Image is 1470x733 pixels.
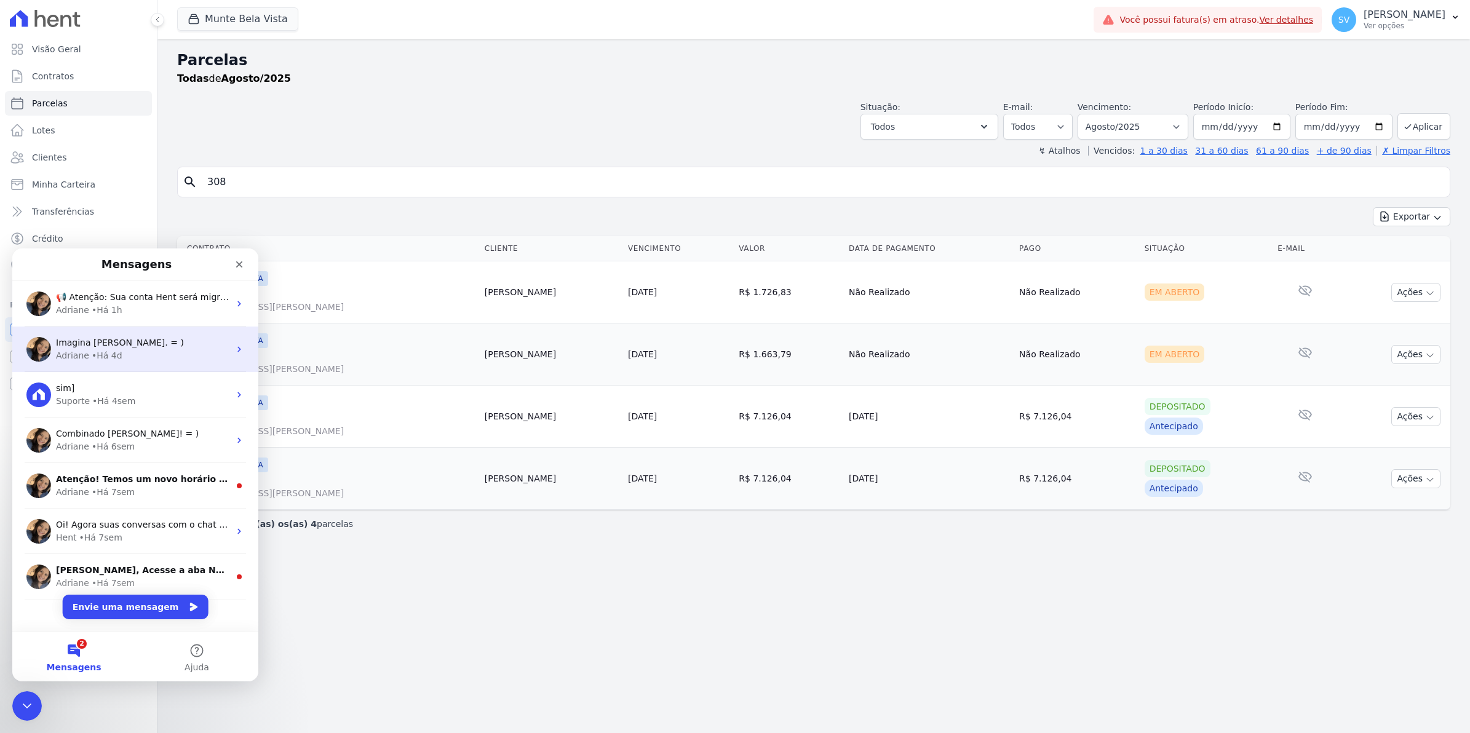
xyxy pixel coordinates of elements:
[844,448,1014,510] td: [DATE]
[5,226,152,251] a: Crédito
[187,351,475,375] a: 308[STREET_ADDRESS][PERSON_NAME]
[1195,146,1248,156] a: 31 a 60 dias
[32,151,66,164] span: Clientes
[1145,460,1210,477] div: Depositado
[5,344,152,369] a: Conta Hent
[12,248,258,681] iframe: Intercom live chat
[5,64,152,89] a: Contratos
[32,205,94,218] span: Transferências
[628,473,657,483] a: [DATE]
[1193,102,1253,112] label: Período Inicío:
[1145,346,1205,363] div: Em Aberto
[5,91,152,116] a: Parcelas
[628,349,657,359] a: [DATE]
[50,346,196,371] button: Envie uma mensagem
[192,518,353,530] p: Exibindo parcelas
[1391,345,1440,364] button: Ações
[67,283,110,296] div: • Há 7sem
[187,413,475,437] a: 1308[STREET_ADDRESS][PERSON_NAME]
[44,237,77,250] div: Adriane
[1397,113,1450,140] button: Aplicar
[5,37,152,61] a: Visão Geral
[1078,102,1131,112] label: Vencimento:
[44,317,830,327] span: [PERSON_NAME], Acesse a aba Noticias e fique por dentro das novidades Hent. Acabamos de postar um...
[871,119,895,134] span: Todos
[844,323,1014,386] td: Não Realizado
[1391,469,1440,488] button: Ações
[1014,323,1140,386] td: Não Realizado
[1391,283,1440,302] button: Ações
[844,261,1014,323] td: Não Realizado
[623,236,734,261] th: Vencimento
[34,414,89,423] span: Mensagens
[734,448,844,510] td: R$ 7.126,04
[1364,9,1445,21] p: [PERSON_NAME]
[10,298,147,312] div: Plataformas
[1014,386,1140,448] td: R$ 7.126,04
[1145,398,1210,415] div: Depositado
[1391,407,1440,426] button: Ações
[79,237,122,250] div: • Há 7sem
[1273,236,1338,261] th: E-mail
[32,232,63,245] span: Crédito
[860,114,998,140] button: Todos
[860,102,900,112] label: Situação:
[177,49,1450,71] h2: Parcelas
[32,97,68,109] span: Parcelas
[5,172,152,197] a: Minha Carteira
[14,271,39,295] img: Profile image for Adriane
[1338,15,1349,24] span: SV
[1145,418,1203,435] div: Antecipado
[187,301,475,313] span: [STREET_ADDRESS][PERSON_NAME]
[480,448,623,510] td: [PERSON_NAME]
[1145,480,1203,497] div: Antecipado
[32,43,81,55] span: Visão Geral
[200,170,1445,194] input: Buscar por nome do lote ou do cliente
[1014,448,1140,510] td: R$ 7.126,04
[79,328,122,341] div: • Há 7sem
[1140,236,1273,261] th: Situação
[187,425,475,437] span: [STREET_ADDRESS][PERSON_NAME]
[1295,101,1393,114] label: Período Fim:
[1377,146,1450,156] a: ✗ Limpar Filtros
[177,7,298,31] button: Munte Bela Vista
[1003,102,1033,112] label: E-mail:
[44,271,336,281] span: Oi! Agora suas conversas com o chat ficam aqui. Clique para falar...
[12,691,42,721] iframe: Intercom live chat
[480,236,623,261] th: Cliente
[1260,15,1314,25] a: Ver detalhes
[1322,2,1470,37] button: SV [PERSON_NAME] Ver opções
[628,411,657,421] a: [DATE]
[14,316,39,341] img: Profile image for Adriane
[5,118,152,143] a: Lotes
[480,386,623,448] td: [PERSON_NAME]
[187,487,475,499] span: [STREET_ADDRESS][PERSON_NAME]
[229,519,317,529] b: todos(as) os(as) 4
[187,363,475,375] span: [STREET_ADDRESS][PERSON_NAME]
[5,317,152,342] a: Recebíveis
[44,328,77,341] div: Adriane
[480,261,623,323] td: [PERSON_NAME]
[32,124,55,137] span: Lotes
[123,384,246,433] button: Ajuda
[734,386,844,448] td: R$ 7.126,04
[1119,14,1313,26] span: Você possui fatura(s) em atraso.
[177,236,480,261] th: Contrato
[5,199,152,224] a: Transferências
[1256,146,1309,156] a: 61 a 90 dias
[183,175,197,189] i: search
[1088,146,1135,156] label: Vencidos:
[187,475,475,499] a: 1308[STREET_ADDRESS][PERSON_NAME]
[5,145,152,170] a: Clientes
